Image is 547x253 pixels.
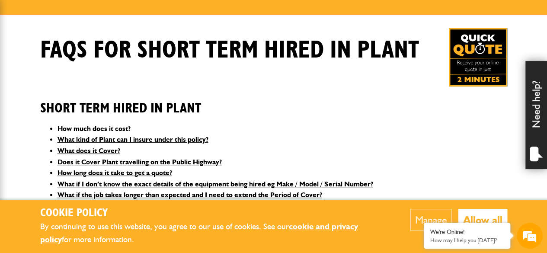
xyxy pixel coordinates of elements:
a: Get your insurance quote in just 2-minutes [449,28,507,86]
h2: Cookie Policy [40,207,384,220]
p: By continuing to use this website, you agree to our use of cookies. See our for more information. [40,220,384,247]
a: How much does it cost? [58,125,131,133]
a: What kind of Plant can I insure under this policy? [58,135,208,144]
a: What does it Cover? [58,147,120,155]
a: Does it Cover Plant travelling on the Public Highway? [58,158,222,166]
a: What if I don’t know the exact details of the equipment being hired eg Make / Model / Serial Number? [58,180,373,188]
a: What if the job takes longer than expected and I need to extend the Period of Cover? [58,191,322,199]
h2: Short Term Hired In Plant [40,87,507,116]
button: Manage [410,209,452,231]
h1: FAQS for Short Term Hired In Plant [40,36,419,65]
img: Quick Quote [449,28,507,86]
p: How may I help you today? [430,237,504,243]
button: Allow all [458,209,507,231]
div: Need help? [525,61,547,169]
a: How long does it take to get a quote? [58,169,172,177]
a: cookie and privacy policy [40,221,358,245]
div: We're Online! [430,228,504,236]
